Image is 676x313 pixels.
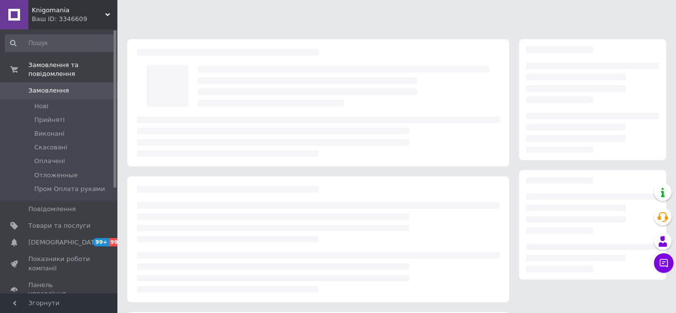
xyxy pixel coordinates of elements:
div: Ваш ID: 3346609 [32,15,117,24]
span: Товари та послуги [28,221,90,230]
span: 99+ [93,238,109,246]
span: Пром Оплата руками [34,185,105,193]
span: Нові [34,102,48,111]
span: Оплачені [34,157,65,166]
button: Чат з покупцем [654,253,674,273]
span: Показники роботи компанії [28,255,90,272]
span: Замовлення та повідомлення [28,61,117,78]
span: Knigomania [32,6,105,15]
span: Отложенные [34,171,78,180]
span: Замовлення [28,86,69,95]
span: [DEMOGRAPHIC_DATA] [28,238,101,247]
span: Скасовані [34,143,68,152]
span: Прийняті [34,116,65,124]
span: 99+ [109,238,125,246]
span: Панель управління [28,281,90,298]
span: Виконані [34,129,65,138]
input: Пошук [5,34,115,52]
span: Повідомлення [28,205,76,214]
